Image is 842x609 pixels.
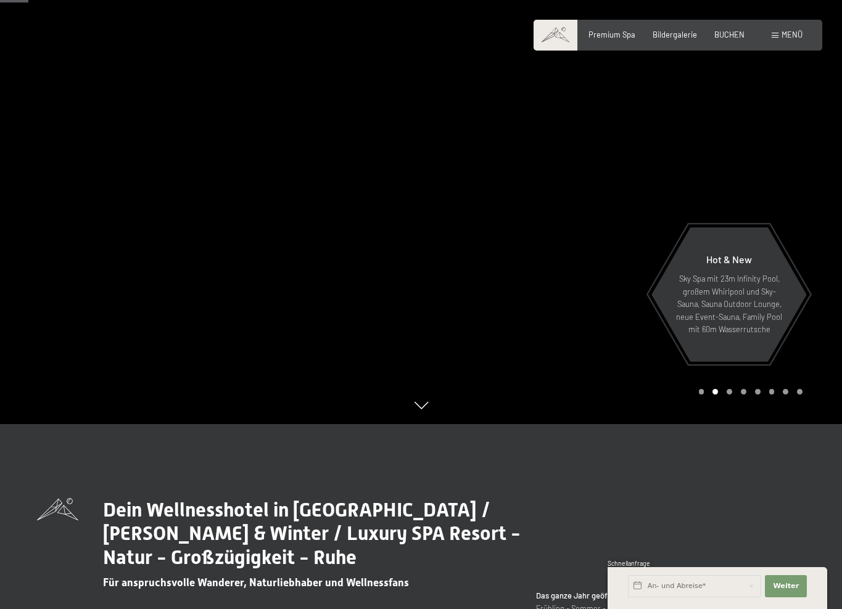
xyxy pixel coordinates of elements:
[727,389,732,394] div: Carousel Page 3
[755,389,761,394] div: Carousel Page 5
[536,591,739,600] strong: Das ganze Jahr geöffnet – und jeden Moment ein Erlebnis!
[675,272,783,335] p: Sky Spa mit 23m Infinity Pool, großem Whirlpool und Sky-Sauna, Sauna Outdoor Lounge, neue Event-S...
[706,253,752,265] span: Hot & New
[741,389,746,394] div: Carousel Page 4
[714,30,745,39] a: BUCHEN
[695,389,803,394] div: Carousel Pagination
[783,389,788,394] div: Carousel Page 7
[769,389,775,394] div: Carousel Page 6
[103,498,521,569] span: Dein Wellnesshotel in [GEOGRAPHIC_DATA] / [PERSON_NAME] & Winter / Luxury SPA Resort - Natur - Gr...
[103,576,409,589] span: Für anspruchsvolle Wanderer, Naturliebhaber und Wellnessfans
[651,227,807,362] a: Hot & New Sky Spa mit 23m Infinity Pool, großem Whirlpool und Sky-Sauna, Sauna Outdoor Lounge, ne...
[765,575,807,597] button: Weiter
[782,30,803,39] span: Menü
[773,581,799,591] span: Weiter
[653,30,697,39] a: Bildergalerie
[608,560,650,567] span: Schnellanfrage
[699,389,704,394] div: Carousel Page 1
[712,389,718,394] div: Carousel Page 2 (Current Slide)
[797,389,803,394] div: Carousel Page 8
[588,30,635,39] a: Premium Spa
